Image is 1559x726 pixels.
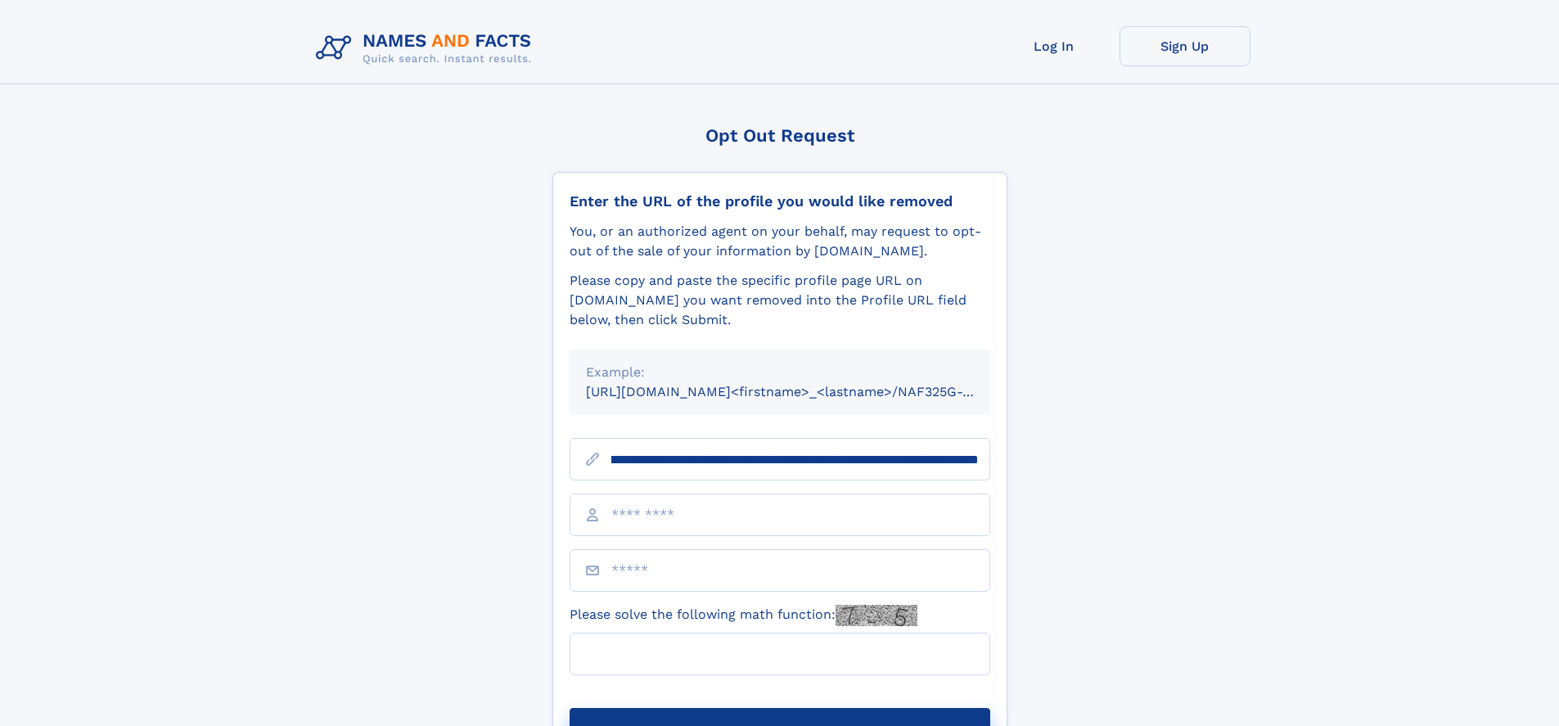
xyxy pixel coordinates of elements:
[570,605,917,626] label: Please solve the following math function:
[586,384,1021,399] small: [URL][DOMAIN_NAME]<firstname>_<lastname>/NAF325G-xxxxxxxx
[586,363,974,382] div: Example:
[570,192,990,210] div: Enter the URL of the profile you would like removed
[309,26,545,70] img: Logo Names and Facts
[570,222,990,261] div: You, or an authorized agent on your behalf, may request to opt-out of the sale of your informatio...
[570,271,990,330] div: Please copy and paste the specific profile page URL on [DOMAIN_NAME] you want removed into the Pr...
[1120,26,1250,66] a: Sign Up
[989,26,1120,66] a: Log In
[552,125,1007,146] div: Opt Out Request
